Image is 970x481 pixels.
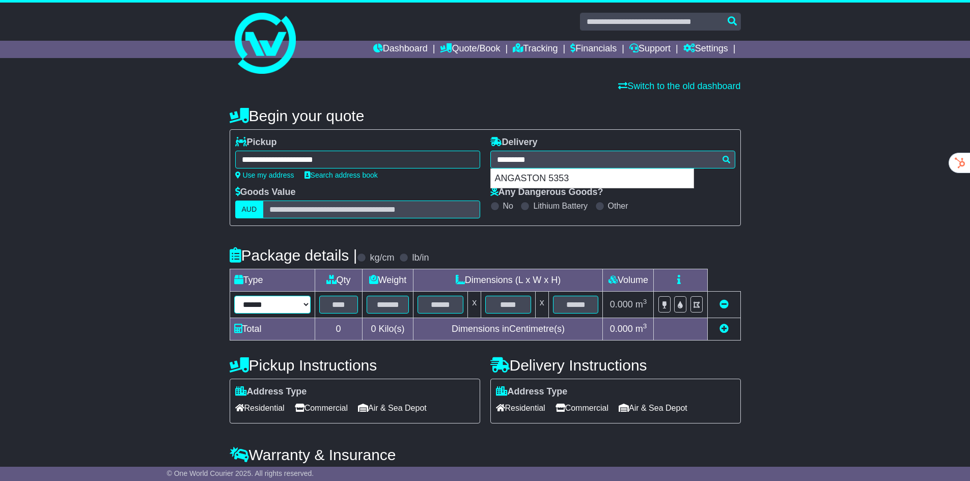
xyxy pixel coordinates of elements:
[235,201,264,218] label: AUD
[619,400,687,416] span: Air & Sea Depot
[362,318,413,341] td: Kilo(s)
[235,137,277,148] label: Pickup
[440,41,500,58] a: Quote/Book
[230,269,315,292] td: Type
[235,386,307,398] label: Address Type
[496,400,545,416] span: Residential
[513,41,558,58] a: Tracking
[373,41,428,58] a: Dashboard
[719,324,729,334] a: Add new item
[496,386,568,398] label: Address Type
[608,201,628,211] label: Other
[610,324,633,334] span: 0.000
[412,252,429,264] label: lb/in
[413,269,603,292] td: Dimensions (L x W x H)
[295,400,348,416] span: Commercial
[315,269,362,292] td: Qty
[490,137,538,148] label: Delivery
[235,400,285,416] span: Residential
[468,292,481,318] td: x
[315,318,362,341] td: 0
[629,41,671,58] a: Support
[362,269,413,292] td: Weight
[230,357,480,374] h4: Pickup Instructions
[230,107,741,124] h4: Begin your quote
[490,187,603,198] label: Any Dangerous Goods?
[358,400,427,416] span: Air & Sea Depot
[556,400,608,416] span: Commercial
[490,151,735,168] typeahead: Please provide city
[570,41,617,58] a: Financials
[610,299,633,309] span: 0.000
[535,292,548,318] td: x
[491,169,694,188] div: ANGASTON 5353
[643,298,647,305] sup: 3
[304,171,378,179] a: Search address book
[230,446,741,463] h4: Warranty & Insurance
[235,171,294,179] a: Use my address
[230,318,315,341] td: Total
[370,252,394,264] label: kg/cm
[635,299,647,309] span: m
[167,469,314,477] span: © One World Courier 2025. All rights reserved.
[635,324,647,334] span: m
[719,299,729,309] a: Remove this item
[618,81,740,91] a: Switch to the old dashboard
[490,357,741,374] h4: Delivery Instructions
[413,318,603,341] td: Dimensions in Centimetre(s)
[643,322,647,330] sup: 3
[603,269,654,292] td: Volume
[230,247,357,264] h4: Package details |
[371,324,376,334] span: 0
[235,187,296,198] label: Goods Value
[683,41,728,58] a: Settings
[503,201,513,211] label: No
[533,201,588,211] label: Lithium Battery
